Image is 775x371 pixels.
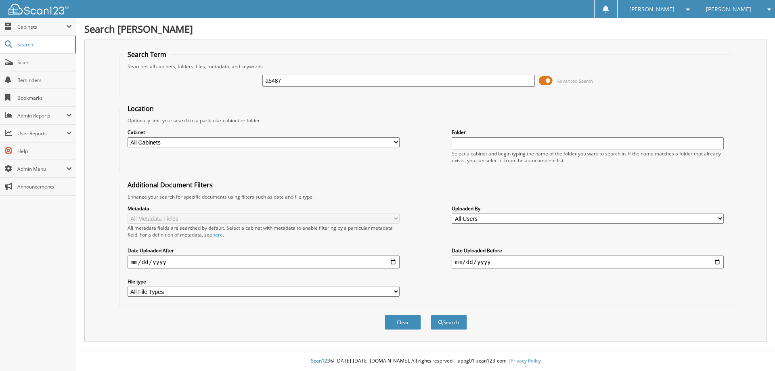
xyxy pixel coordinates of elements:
[17,59,72,66] span: Scan
[124,104,158,113] legend: Location
[128,224,400,238] div: All metadata fields are searched by default. Select a cabinet with metadata to enable filtering b...
[431,315,467,330] button: Search
[452,205,724,212] label: Uploaded By
[17,130,66,137] span: User Reports
[17,112,66,119] span: Admin Reports
[124,50,170,59] legend: Search Term
[452,256,724,268] input: end
[8,4,69,15] img: scan123-logo-white.svg
[452,247,724,254] label: Date Uploaded Before
[128,247,400,254] label: Date Uploaded After
[311,357,330,364] span: Scan123
[17,23,66,30] span: Cabinets
[735,332,775,371] iframe: Chat Widget
[557,78,593,84] span: Advanced Search
[706,7,751,12] span: [PERSON_NAME]
[17,148,72,155] span: Help
[124,63,728,70] div: Searches all cabinets, folders, files, metadata, and keywords
[17,183,72,190] span: Announcements
[629,7,674,12] span: [PERSON_NAME]
[17,94,72,101] span: Bookmarks
[452,150,724,164] div: Select a cabinet and begin typing the name of the folder you want to search in. If the name match...
[385,315,421,330] button: Clear
[128,256,400,268] input: start
[17,166,66,172] span: Admin Menu
[124,117,728,124] div: Optionally limit your search to a particular cabinet or folder
[128,129,400,136] label: Cabinet
[17,77,72,84] span: Reminders
[76,351,775,371] div: © [DATE]-[DATE] [DOMAIN_NAME]. All rights reserved | appg01-scan123-com |
[128,278,400,285] label: File type
[124,180,217,189] legend: Additional Document Filters
[84,22,767,36] h1: Search [PERSON_NAME]
[511,357,541,364] a: Privacy Policy
[212,231,223,238] a: here
[128,205,400,212] label: Metadata
[17,41,71,48] span: Search
[124,193,728,200] div: Enhance your search for specific documents using filters such as date and file type.
[452,129,724,136] label: Folder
